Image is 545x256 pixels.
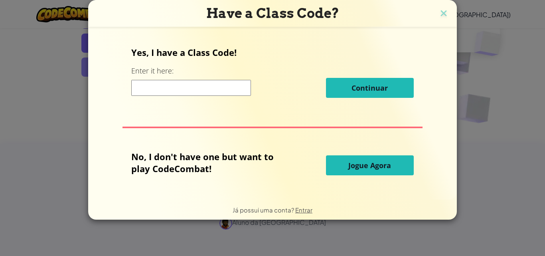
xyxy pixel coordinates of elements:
[233,206,295,214] span: Já possui uma conta?
[348,161,391,170] span: Jogue Agora
[206,5,339,21] span: Have a Class Code?
[351,83,388,93] span: Continuar
[295,206,312,214] a: Entrar
[438,8,449,20] img: close icon
[131,151,286,175] p: No, I don't have one but want to play CodeCombat!
[326,78,414,98] button: Continuar
[326,155,414,175] button: Jogue Agora
[131,66,174,76] label: Enter it here:
[131,46,413,58] p: Yes, I have a Class Code!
